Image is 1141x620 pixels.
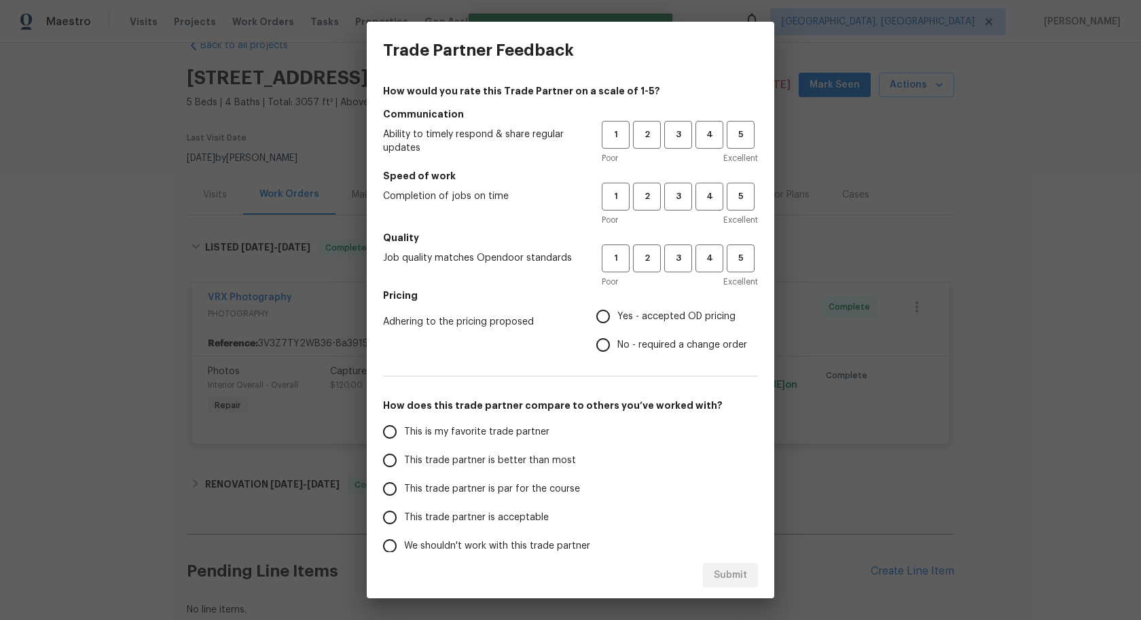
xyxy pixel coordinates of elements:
[695,244,723,272] button: 4
[727,183,755,211] button: 5
[383,231,758,244] h5: Quality
[664,244,692,272] button: 3
[404,425,549,439] span: This is my favorite trade partner
[664,121,692,149] button: 3
[383,41,574,60] h3: Trade Partner Feedback
[633,183,661,211] button: 2
[602,275,618,289] span: Poor
[666,251,691,266] span: 3
[603,189,628,204] span: 1
[697,127,722,143] span: 4
[602,151,618,165] span: Poor
[602,183,630,211] button: 1
[697,251,722,266] span: 4
[383,399,758,412] h5: How does this trade partner compare to others you’ve worked with?
[723,213,758,227] span: Excellent
[383,107,758,121] h5: Communication
[383,251,580,265] span: Job quality matches Opendoor standards
[634,251,659,266] span: 2
[727,121,755,149] button: 5
[634,127,659,143] span: 2
[695,183,723,211] button: 4
[404,539,590,553] span: We shouldn't work with this trade partner
[383,128,580,155] span: Ability to timely respond & share regular updates
[603,251,628,266] span: 1
[404,454,576,468] span: This trade partner is better than most
[666,127,691,143] span: 3
[633,121,661,149] button: 2
[728,189,753,204] span: 5
[602,121,630,149] button: 1
[666,189,691,204] span: 3
[617,310,736,324] span: Yes - accepted OD pricing
[723,275,758,289] span: Excellent
[383,84,758,98] h4: How would you rate this Trade Partner on a scale of 1-5?
[383,289,758,302] h5: Pricing
[404,511,549,525] span: This trade partner is acceptable
[404,482,580,496] span: This trade partner is par for the course
[383,189,580,203] span: Completion of jobs on time
[727,244,755,272] button: 5
[383,315,575,329] span: Adhering to the pricing proposed
[603,127,628,143] span: 1
[602,213,618,227] span: Poor
[723,151,758,165] span: Excellent
[695,121,723,149] button: 4
[383,169,758,183] h5: Speed of work
[664,183,692,211] button: 3
[697,189,722,204] span: 4
[383,418,758,560] div: How does this trade partner compare to others you’ve worked with?
[728,127,753,143] span: 5
[728,251,753,266] span: 5
[596,302,758,359] div: Pricing
[634,189,659,204] span: 2
[633,244,661,272] button: 2
[602,244,630,272] button: 1
[617,338,747,352] span: No - required a change order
